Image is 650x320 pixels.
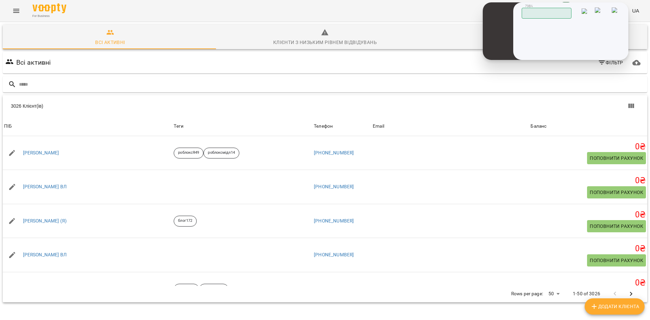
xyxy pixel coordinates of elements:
[32,14,66,18] span: For Business
[632,7,639,14] span: UA
[314,218,354,223] a: [PHONE_NUMBER]
[595,57,626,69] button: Фільтр
[4,122,12,130] div: Sort
[3,95,647,117] div: Table Toolbar
[314,122,333,130] div: Телефон
[629,4,642,17] button: UA
[314,122,370,130] span: Телефон
[314,122,333,130] div: Sort
[585,298,645,315] button: Додати клієнта
[587,186,646,198] button: Поповнити рахунок
[530,175,646,186] h5: 0 ₴
[530,243,646,254] h5: 0 ₴
[573,291,600,297] p: 1-50 of 3026
[174,284,199,295] div: ітстарт36
[95,38,125,46] div: Всі активні
[4,122,12,130] div: ПІБ
[199,284,229,295] div: ітстартпро2
[623,98,639,114] button: Показати колонки
[587,152,646,164] button: Поповнити рахунок
[373,122,528,130] span: Email
[4,122,171,130] span: ПІБ
[23,150,59,156] a: [PERSON_NAME]
[511,291,543,297] p: Rows per page:
[587,220,646,232] button: Поповнити рахунок
[530,278,646,288] h5: 0 ₴
[203,148,239,158] div: роблоксмідл14
[8,3,24,19] button: Menu
[587,254,646,266] button: Поповнити рахунок
[178,218,192,224] p: блог172
[174,148,203,158] div: роблоксЯ49
[11,103,333,109] div: 3026 Клієнт(ів)
[174,216,197,227] div: блог172
[530,122,646,130] span: Баланс
[314,150,354,155] a: [PHONE_NUMBER]
[530,122,546,130] div: Sort
[598,59,623,67] span: Фільтр
[590,256,643,264] span: Поповнити рахунок
[530,122,546,130] div: Баланс
[314,184,354,189] a: [PHONE_NUMBER]
[178,150,199,156] p: роблоксЯ49
[590,222,643,230] span: Поповнити рахунок
[373,122,384,130] div: Email
[16,57,51,68] h6: Всі активні
[590,188,643,196] span: Поповнити рахунок
[174,122,311,130] div: Теги
[208,150,235,156] p: роблоксмідл14
[23,184,67,190] a: [PERSON_NAME] ВЛ
[546,289,562,299] div: 50
[32,3,66,13] img: Voopty Logo
[373,122,384,130] div: Sort
[23,252,67,258] a: [PERSON_NAME] ВЛ
[530,210,646,220] h5: 0 ₴
[273,38,377,46] div: Клієнти з низьким рівнем відвідувань
[530,142,646,152] h5: 0 ₴
[23,218,67,225] a: [PERSON_NAME] (Я)
[590,302,639,311] span: Додати клієнта
[590,154,643,162] span: Поповнити рахунок
[623,286,639,302] button: Next Page
[314,252,354,257] a: [PHONE_NUMBER]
